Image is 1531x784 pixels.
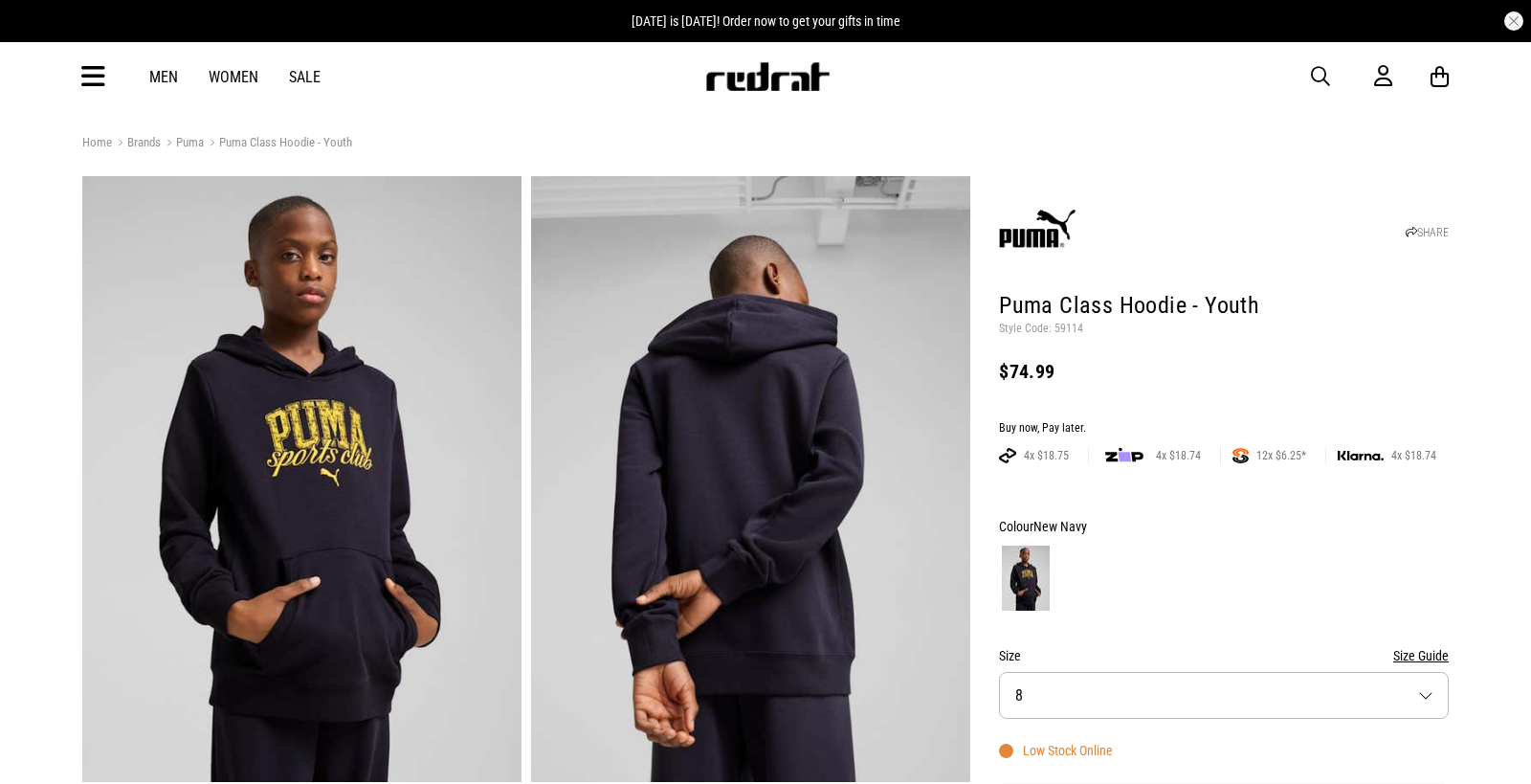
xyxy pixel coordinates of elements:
[82,135,112,149] a: Home
[1249,448,1314,463] span: 12x $6.25*
[209,68,258,86] a: Women
[1002,546,1050,611] img: New Navy
[1148,448,1209,463] span: 4x $18.74
[149,68,178,86] a: Men
[1384,448,1444,463] span: 4x $18.74
[1105,446,1143,465] img: zip
[531,176,970,782] img: Puma Class Hoodie - Youth in Blue
[1232,448,1249,463] img: SPLITPAY
[1393,644,1449,667] button: Size Guide
[1033,519,1087,534] span: New Navy
[161,135,204,153] a: Puma
[204,135,352,153] a: Puma Class Hoodie - Youth
[82,176,521,782] img: Puma Class Hoodie - Youth in Blue
[999,421,1449,437] div: Buy now, Pay later.
[999,192,1076,269] img: Puma
[999,743,1113,758] div: Low Stock Online
[999,515,1449,538] div: Colour
[1015,686,1023,705] span: 8
[632,13,900,29] span: [DATE] is [DATE]! Order now to get your gifts in time
[999,360,1449,383] div: $74.99
[1016,448,1076,463] span: 4x $18.75
[289,68,321,86] a: Sale
[112,135,161,153] a: Brands
[999,322,1449,337] p: Style Code: 59114
[999,672,1449,719] button: 8
[1406,226,1449,239] a: SHARE
[999,644,1449,667] div: Size
[999,291,1449,322] h1: Puma Class Hoodie - Youth
[704,62,831,91] img: Redrat logo
[999,448,1016,463] img: AFTERPAY
[1338,451,1384,461] img: KLARNA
